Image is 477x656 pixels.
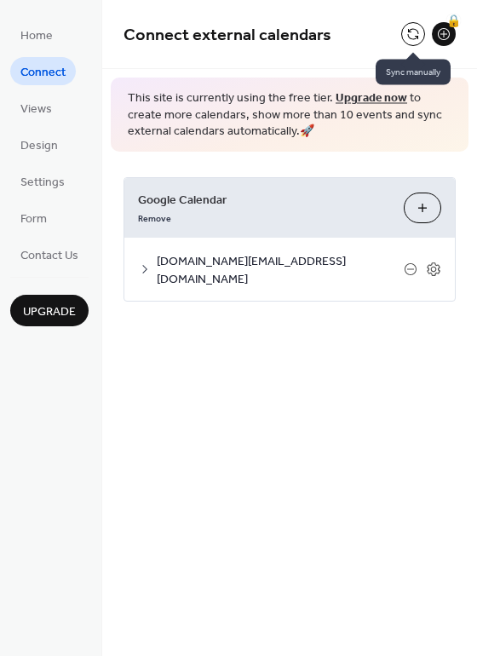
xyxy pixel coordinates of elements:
[20,210,47,228] span: Form
[10,240,89,268] a: Contact Us
[124,19,331,52] span: Connect external calendars
[10,130,68,158] a: Design
[20,174,65,192] span: Settings
[10,20,63,49] a: Home
[23,303,76,321] span: Upgrade
[138,212,171,224] span: Remove
[336,87,407,110] a: Upgrade now
[10,167,75,195] a: Settings
[128,90,451,141] span: This site is currently using the free tier. to create more calendars, show more than 10 events an...
[20,137,58,155] span: Design
[157,252,404,288] span: [DOMAIN_NAME][EMAIL_ADDRESS][DOMAIN_NAME]
[138,191,390,209] span: Google Calendar
[20,64,66,82] span: Connect
[10,94,62,122] a: Views
[10,295,89,326] button: Upgrade
[20,27,53,45] span: Home
[376,60,451,85] span: Sync manually
[20,247,78,265] span: Contact Us
[20,101,52,118] span: Views
[10,204,57,232] a: Form
[10,57,76,85] a: Connect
